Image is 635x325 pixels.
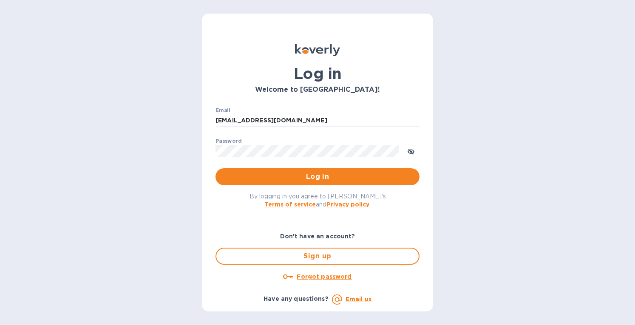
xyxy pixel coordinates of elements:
[215,86,420,94] h3: Welcome to [GEOGRAPHIC_DATA]!
[280,233,355,240] b: Don't have an account?
[222,172,413,182] span: Log in
[295,44,340,56] img: Koverly
[346,296,371,302] a: Email us
[215,114,420,127] input: Enter email address
[297,273,352,280] u: Forgot password
[215,248,420,265] button: Sign up
[215,168,420,185] button: Log in
[215,108,230,113] label: Email
[223,251,412,261] span: Sign up
[264,295,329,302] b: Have any questions?
[249,193,386,208] span: By logging in you agree to [PERSON_NAME]'s and .
[215,138,241,144] label: Password
[403,142,420,159] button: toggle password visibility
[326,201,369,208] a: Privacy policy
[215,65,420,82] h1: Log in
[264,201,316,208] a: Terms of service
